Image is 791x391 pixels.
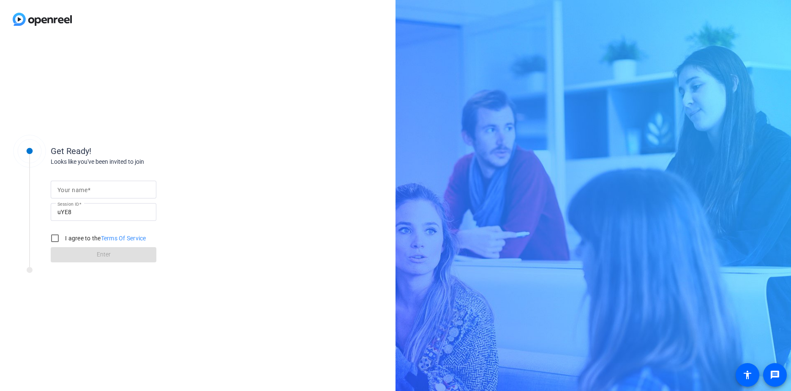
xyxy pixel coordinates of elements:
[51,145,220,157] div: Get Ready!
[57,187,87,193] mat-label: Your name
[770,370,780,380] mat-icon: message
[63,234,146,242] label: I agree to the
[57,201,79,207] mat-label: Session ID
[742,370,753,380] mat-icon: accessibility
[51,157,220,166] div: Looks like you've been invited to join
[101,235,146,242] a: Terms Of Service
